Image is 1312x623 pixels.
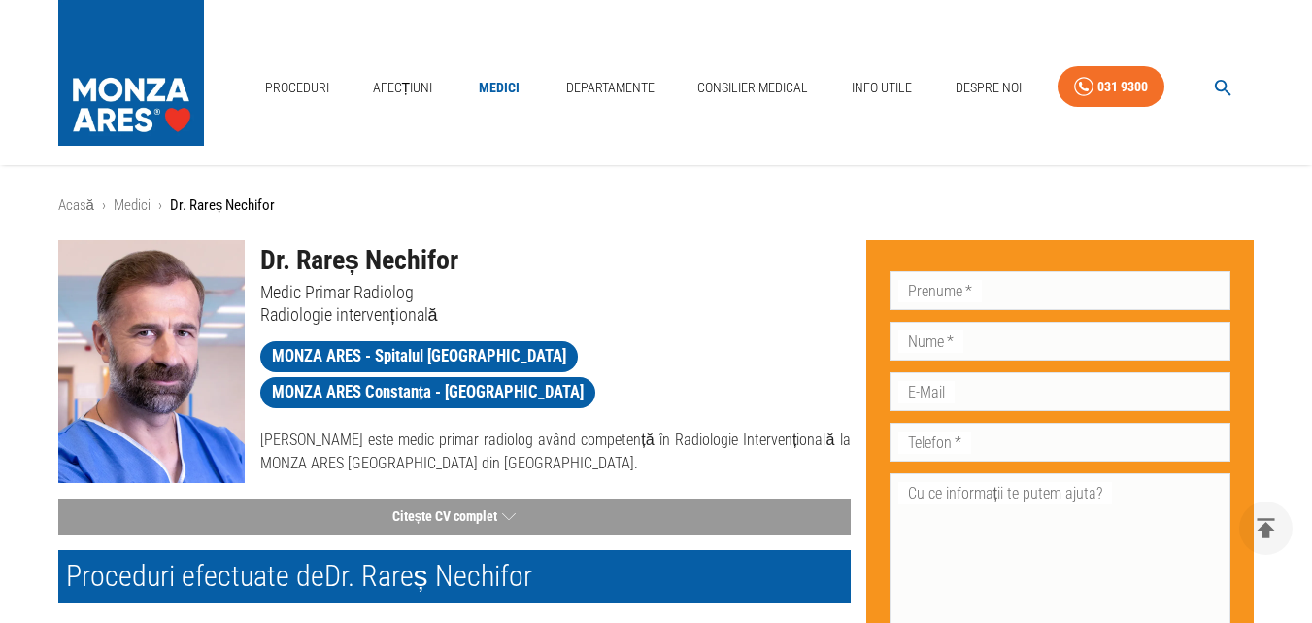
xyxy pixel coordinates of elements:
[260,429,851,475] p: [PERSON_NAME] este medic primar radiolog având competență în Radiologie Intervențională la MONZA ...
[58,499,851,535] button: Citește CV complet
[468,68,530,108] a: Medici
[58,550,851,603] h2: Proceduri efectuate de Dr. Rareș Nechifor
[558,68,662,108] a: Departamente
[114,196,151,214] a: Medici
[58,240,245,483] img: Dr. Rareș Nechifor
[948,68,1029,108] a: Despre Noi
[844,68,920,108] a: Info Utile
[102,194,106,217] li: ›
[365,68,441,108] a: Afecțiuni
[1058,66,1164,108] a: 031 9300
[690,68,816,108] a: Consilier Medical
[257,68,337,108] a: Proceduri
[260,344,578,368] span: MONZA ARES - Spitalul [GEOGRAPHIC_DATA]
[260,341,578,372] a: MONZA ARES - Spitalul [GEOGRAPHIC_DATA]
[260,377,596,408] a: MONZA ARES Constanța - [GEOGRAPHIC_DATA]
[158,194,162,217] li: ›
[260,380,596,404] span: MONZA ARES Constanța - [GEOGRAPHIC_DATA]
[58,194,1255,217] nav: breadcrumb
[170,194,276,217] p: Dr. Rareș Nechifor
[260,303,851,326] p: Radiologie intervențională
[260,240,851,281] h1: Dr. Rareș Nechifor
[260,281,851,303] p: Medic Primar Radiolog
[1239,502,1293,555] button: delete
[1097,75,1148,99] div: 031 9300
[58,196,94,214] a: Acasă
